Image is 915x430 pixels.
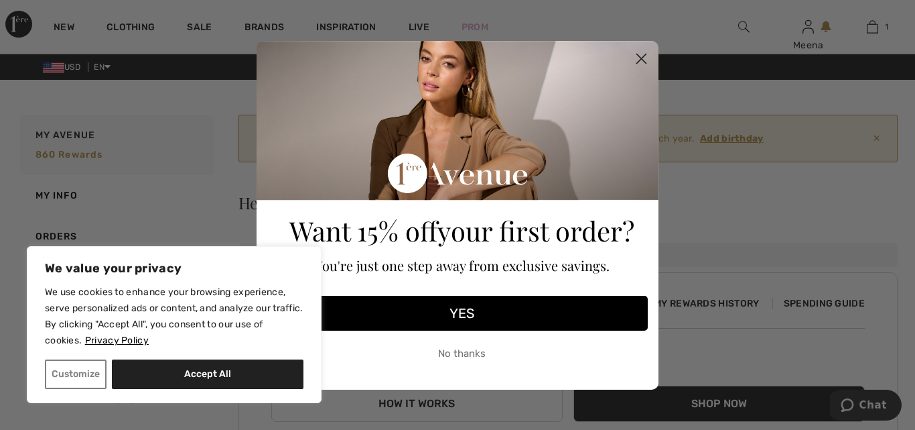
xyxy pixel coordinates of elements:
[45,360,107,389] button: Customize
[84,334,149,347] a: Privacy Policy
[45,284,303,349] p: We use cookies to enhance your browsing experience, serve personalized ads or content, and analyz...
[276,296,648,331] button: YES
[437,213,634,248] span: your first order?
[630,47,653,70] button: Close dialog
[315,256,610,274] span: You're just one step away from exclusive savings.
[45,260,303,276] p: We value your privacy
[27,246,322,403] div: We value your privacy
[289,213,437,248] span: Want 15% off
[112,360,303,389] button: Accept All
[276,337,648,371] button: No thanks
[29,9,57,21] span: Chat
